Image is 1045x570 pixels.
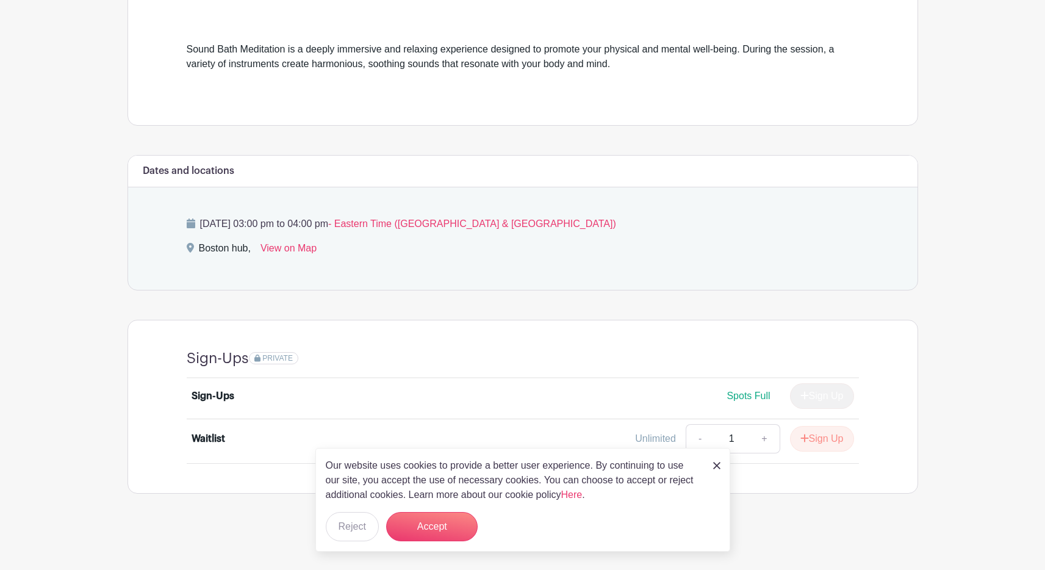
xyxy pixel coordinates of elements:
[326,458,700,502] p: Our website uses cookies to provide a better user experience. By continuing to use our site, you ...
[326,512,379,541] button: Reject
[187,42,859,86] div: Sound Bath Meditation is a deeply immersive and relaxing experience designed to promote your phys...
[635,431,676,446] div: Unlimited
[262,354,293,363] span: PRIVATE
[143,165,234,177] h6: Dates and locations
[749,424,780,453] a: +
[192,431,225,446] div: Waitlist
[561,489,583,500] a: Here
[192,389,234,403] div: Sign-Ups
[386,512,478,541] button: Accept
[199,241,251,261] div: Boston hub,
[187,217,859,231] p: [DATE] 03:00 pm to 04:00 pm
[713,462,720,469] img: close_button-5f87c8562297e5c2d7936805f587ecaba9071eb48480494691a3f1689db116b3.svg
[686,424,714,453] a: -
[727,391,770,401] span: Spots Full
[187,350,249,367] h4: Sign-Ups
[328,218,616,229] span: - Eastern Time ([GEOGRAPHIC_DATA] & [GEOGRAPHIC_DATA])
[260,241,317,261] a: View on Map
[790,426,854,452] button: Sign Up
